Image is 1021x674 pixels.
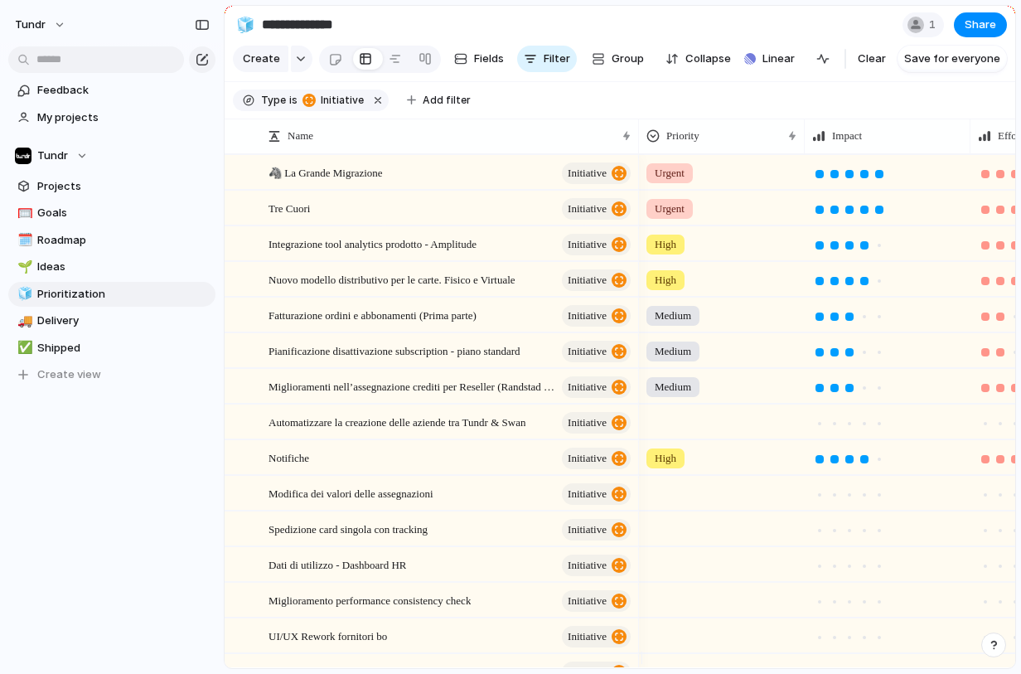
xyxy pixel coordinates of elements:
span: High [655,236,676,253]
span: Delivery [37,313,210,329]
a: 🥅Goals [8,201,215,225]
span: Create [243,51,280,67]
span: Create view [37,366,101,383]
button: Fields [448,46,510,72]
span: Dati di utilizzo - Dashboard HR [269,555,406,574]
span: Linear [762,51,795,67]
button: 🥅 [15,205,31,221]
a: Projects [8,174,215,199]
button: 🚚 [15,313,31,329]
div: 🗓️Roadmap [8,228,215,253]
span: is [289,93,298,108]
a: ✅Shipped [8,336,215,361]
button: Save for everyone [898,46,1007,72]
div: 🧊 [236,13,254,36]
span: initiative [568,411,607,434]
span: Medium [655,343,691,360]
div: ✅ [17,338,29,357]
button: Tundr [8,143,215,168]
span: Miglioramenti nell’assegnazione crediti per Reseller (Randstad + 3Cuori) [269,376,557,395]
button: initiative [562,519,631,541]
span: Fatturazione ordini e abbonamenti (Prima parte) [269,305,477,324]
button: initiative [562,269,631,291]
span: Fields [474,51,504,67]
button: Add filter [397,89,481,112]
button: initiative [562,626,631,647]
button: initiative [562,483,631,505]
span: Tundr [15,17,46,33]
button: initiative [562,590,631,612]
span: initiative [568,376,607,399]
div: 🧊 [17,284,29,303]
span: Urgent [655,201,685,217]
span: Pianificazione disattivazione subscription - piano standard [269,341,520,360]
a: 🧊Prioritization [8,282,215,307]
span: Medium [655,308,691,324]
span: initiative [568,518,607,541]
button: is [286,91,301,109]
span: Automatizzare la creazione delle aziende tra Tundr & Swan [269,412,525,431]
span: Ideas [37,259,210,275]
span: initiative [568,269,607,292]
button: Collapse [659,46,738,72]
span: My projects [37,109,210,126]
div: 🥅 [17,204,29,223]
span: initiative [568,589,607,613]
span: initiative [568,340,607,363]
button: initiative [299,91,367,109]
span: Notifiche [269,448,309,467]
span: initiative [568,304,607,327]
span: initiative [568,554,607,577]
button: initiative [562,234,631,255]
button: initiative [562,412,631,434]
span: Save for everyone [904,51,1000,67]
button: initiative [562,162,631,184]
button: initiative [562,448,631,469]
span: 1 [929,17,941,33]
span: Share [965,17,996,33]
button: 🧊 [232,12,259,38]
span: Urgent [655,165,685,182]
span: initiative [568,482,607,506]
span: Clear [858,51,886,67]
span: High [655,272,676,289]
span: Tre Cuori [269,198,310,217]
span: Goals [37,205,210,221]
span: 🦓 La Grande Migrazione [269,162,383,182]
button: initiative [562,198,631,220]
span: Type [261,93,286,108]
div: 🚚Delivery [8,308,215,333]
span: Spedizione card singola con tracking [269,519,428,538]
button: Linear [738,46,801,71]
span: Feedback [37,82,210,99]
span: Tundr [37,148,68,164]
button: initiative [562,341,631,362]
button: initiative [562,376,631,398]
span: High [655,450,676,467]
a: 🌱Ideas [8,255,215,279]
span: initiative [568,625,607,648]
span: Projects [37,178,210,195]
span: Integrazione tool analytics prodotto - Amplitude [269,234,477,253]
span: initiative [568,162,607,185]
button: Group [583,46,652,72]
span: UI/UX Rework fornitori bo [269,626,387,645]
div: 🌱 [17,258,29,277]
span: Impact [832,128,862,144]
button: initiative [562,555,631,576]
span: Nuovo modello distributivo per le carte. Fisico e Virtuale [269,269,515,289]
span: Filter [544,51,570,67]
button: 🧊 [15,286,31,303]
span: Medium [655,379,691,395]
span: initiative [568,447,607,470]
button: 🌱 [15,259,31,275]
button: Share [954,12,1007,37]
span: initiative [568,233,607,256]
span: Modifica dei valori delle assegnazioni [269,483,433,502]
span: Name [288,128,313,144]
div: 🚚 [17,312,29,331]
button: ✅ [15,340,31,356]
